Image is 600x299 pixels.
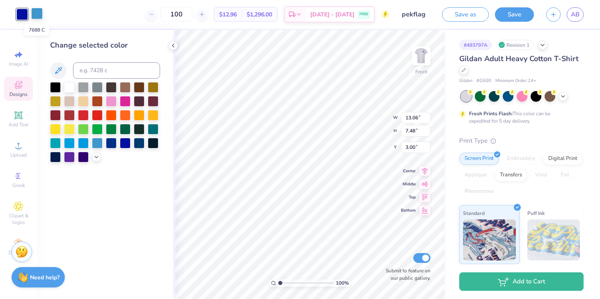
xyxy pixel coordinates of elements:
[336,279,349,287] span: 100 %
[459,40,492,50] div: # 493797A
[401,181,416,187] span: Middle
[476,78,491,84] span: # G500
[469,110,513,117] strong: Fresh Prints Flash:
[469,110,570,125] div: This color can be expedited for 5 day delivery.
[459,185,499,198] div: Rhinestones
[401,168,416,174] span: Center
[567,7,584,22] a: AB
[9,249,28,256] span: Decorate
[527,209,545,217] span: Puff Ink
[247,10,272,19] span: $1,296.00
[463,209,485,217] span: Standard
[12,182,25,189] span: Greek
[571,10,579,19] span: AB
[463,219,516,260] img: Standard
[219,10,237,19] span: $12.96
[160,7,192,22] input: – –
[10,152,27,158] span: Upload
[73,62,160,79] input: e.g. 7428 c
[396,6,436,23] input: Untitled Design
[495,78,536,84] span: Minimum Order: 24 +
[530,169,553,181] div: Vinyl
[50,40,160,51] div: Change selected color
[555,169,575,181] div: Foil
[9,61,28,67] span: Image AI
[30,274,60,281] strong: Need help?
[527,219,580,260] img: Puff Ink
[495,169,527,181] div: Transfers
[360,11,368,17] span: FREE
[459,54,579,64] span: Gildan Adult Heavy Cotton T-Shirt
[4,212,33,226] span: Clipart & logos
[495,7,534,22] button: Save
[9,121,28,128] span: Add Text
[459,153,499,165] div: Screen Print
[401,194,416,200] span: Top
[442,7,489,22] button: Save as
[381,267,431,282] label: Submit to feature on our public gallery.
[24,24,49,36] div: 7688 C
[543,153,583,165] div: Digital Print
[415,68,427,75] div: Front
[401,208,416,213] span: Bottom
[459,78,472,84] span: Gildan
[459,272,584,291] button: Add to Cart
[9,91,27,98] span: Designs
[502,153,540,165] div: Embroidery
[459,169,492,181] div: Applique
[496,40,534,50] div: Revision 1
[413,48,429,64] img: Front
[310,10,355,19] span: [DATE] - [DATE]
[459,136,584,146] div: Print Type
